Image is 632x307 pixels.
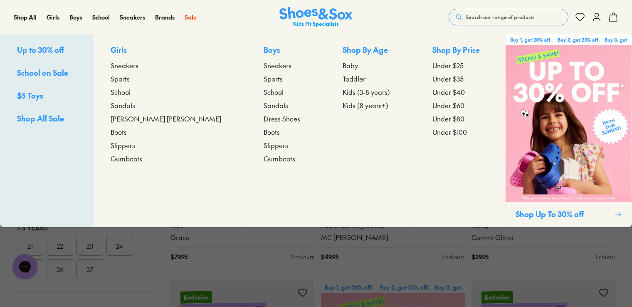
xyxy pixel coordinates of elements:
[432,74,464,84] span: Under $35
[472,253,489,261] span: $ 39.95
[69,13,82,21] span: Boys
[279,7,353,27] img: SNS_Logo_Responsive.svg
[17,67,77,80] a: School on Sale
[432,60,464,70] span: Under $25
[111,127,230,137] a: Boots
[47,259,73,279] button: 26
[111,87,230,97] a: School
[17,236,43,256] button: 21
[185,13,197,21] span: Sale
[155,13,175,21] span: Brands
[472,233,615,242] a: Cammi Glitter
[432,100,464,110] span: Under $60
[77,236,103,256] button: 23
[343,44,399,57] p: Shop By Age
[343,87,390,97] span: Kids (3-8 years)
[111,140,135,150] span: Slippers
[111,60,138,70] span: Sneakers
[120,13,145,21] span: Sneakers
[343,100,399,110] a: Kids (8 years+)
[432,60,489,70] a: Under $25
[14,13,37,22] a: Shop All
[106,236,133,256] button: 24
[264,127,280,137] span: Boots
[17,45,64,55] span: Up to 30% off
[111,153,230,163] a: Gumboots
[321,233,465,242] a: MC [PERSON_NAME]
[47,13,59,22] a: Girls
[111,140,230,150] a: Slippers
[432,87,465,97] span: Under $40
[264,74,309,84] a: Sports
[264,140,309,150] a: Slippers
[69,13,82,22] a: Boys
[111,100,135,110] span: Sandals
[264,60,309,70] a: Sneakers
[170,253,188,261] span: $ 79.95
[481,291,513,303] p: Exclusive
[155,13,175,22] a: Brands
[432,74,489,84] a: Under $35
[111,44,230,57] p: Girls
[506,34,632,202] img: SNS_WEBASSETS_CollectionHero_1280x1600_3_3cc3cab1-0476-4628-9278-87f58d7d6f8a.png
[432,100,489,110] a: Under $60
[111,153,142,163] span: Gumboots
[264,153,295,163] span: Gumboots
[180,291,212,303] p: Exclusive
[343,60,399,70] a: Baby
[432,127,467,137] span: Under $100
[17,223,154,233] div: 1-3 Years
[92,13,110,21] span: School
[77,259,103,279] button: 27
[321,253,338,261] span: $ 49.95
[516,208,611,220] p: Shop Up To 30% off
[17,90,77,103] a: $5 Toys
[505,34,632,227] a: Shop Up To 30% off
[111,74,130,84] span: Sports
[264,140,288,150] span: Slippers
[17,113,64,124] span: Shop All Sale
[111,100,230,110] a: Sandals
[92,13,110,22] a: School
[343,74,365,84] span: Toddler
[264,127,309,137] a: Boots
[111,87,131,97] span: School
[449,9,568,25] button: Search our range of products
[264,100,288,110] span: Sandals
[264,114,309,124] a: Dress Shoes
[432,114,464,124] span: Under $80
[343,60,358,70] span: Baby
[432,87,489,97] a: Under $40
[111,127,127,137] span: Boots
[47,13,59,21] span: Girls
[111,114,230,124] a: [PERSON_NAME] [PERSON_NAME]
[17,44,77,57] a: Up to 30% off
[120,13,145,22] a: Sneakers
[264,74,283,84] span: Sports
[14,13,37,21] span: Shop All
[442,253,465,261] div: 3 colours
[432,127,489,137] a: Under $100
[111,60,230,70] a: Sneakers
[17,113,77,126] a: Shop All Sale
[432,114,489,124] a: Under $80
[595,253,615,261] div: 1 colour
[291,253,314,261] div: 2 colours
[170,233,314,242] a: Grace
[264,44,309,57] p: Boys
[264,60,291,70] span: Sneakers
[264,87,284,97] span: School
[264,153,309,163] a: Gumboots
[111,114,221,124] span: [PERSON_NAME] [PERSON_NAME]
[279,7,353,27] a: Shoes & Sox
[343,87,399,97] a: Kids (3-8 years)
[432,44,489,57] p: Shop By Price
[264,114,300,124] span: Dress Shoes
[466,13,534,21] span: Search our range of products
[264,100,309,110] a: Sandals
[343,74,399,84] a: Toddler
[17,67,68,78] span: School on Sale
[111,74,230,84] a: Sports
[17,90,43,101] span: $5 Toys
